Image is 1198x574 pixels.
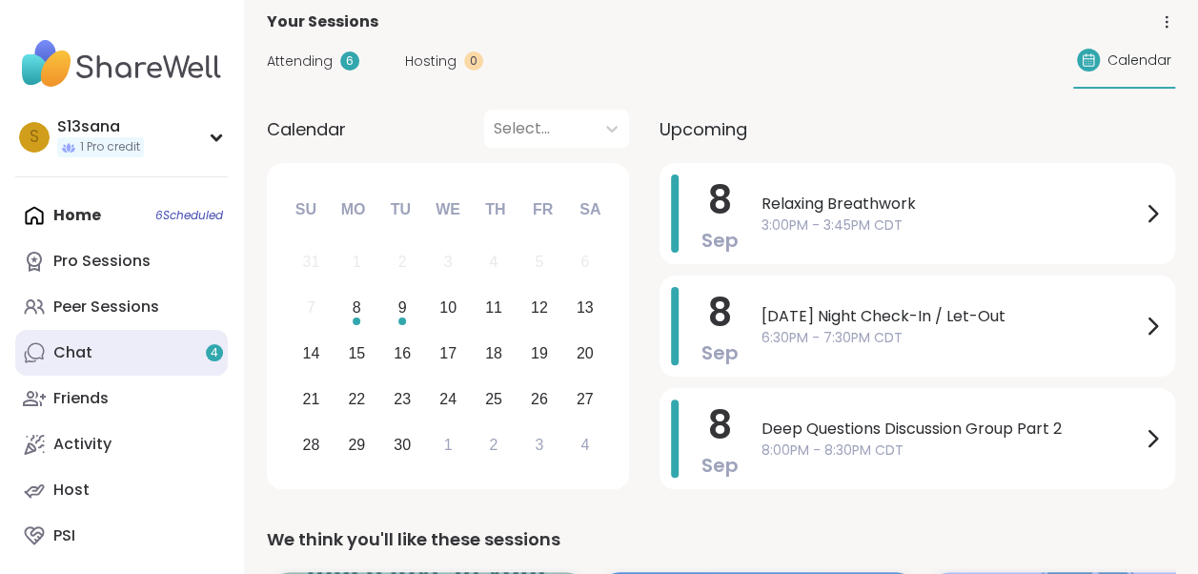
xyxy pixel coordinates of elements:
div: 15 [348,340,365,366]
span: Relaxing Breathwork [761,193,1141,215]
span: 8 [708,174,732,227]
div: Choose Monday, September 29th, 2025 [336,424,377,465]
div: Choose Friday, September 19th, 2025 [518,334,559,375]
span: Hosting [405,51,457,72]
div: 30 [394,432,411,458]
div: PSI [53,525,75,546]
img: ShareWell Nav Logo [15,31,228,97]
span: 8 [708,399,732,452]
div: Not available Wednesday, September 3rd, 2025 [428,242,469,283]
span: [DATE] Night Check-In / Let-Out [761,305,1141,328]
div: Th [475,189,517,231]
div: 13 [577,295,594,320]
div: Host [53,480,90,501]
div: Choose Sunday, September 28th, 2025 [291,424,332,465]
div: Not available Sunday, September 7th, 2025 [291,288,332,329]
div: Choose Wednesday, October 1st, 2025 [428,424,469,465]
span: Deep Questions Discussion Group Part 2 [761,418,1141,441]
a: Peer Sessions [15,284,228,330]
div: Choose Friday, September 26th, 2025 [518,379,559,420]
div: 25 [485,386,502,412]
div: Not available Saturday, September 6th, 2025 [564,242,605,283]
div: 3 [444,249,453,275]
div: Choose Wednesday, September 17th, 2025 [428,334,469,375]
div: Choose Friday, October 3rd, 2025 [518,424,559,465]
div: 3 [535,432,543,458]
a: Activity [15,421,228,467]
div: Friends [53,388,109,409]
div: Choose Friday, September 12th, 2025 [518,288,559,329]
div: 27 [577,386,594,412]
div: 17 [439,340,457,366]
span: 1 Pro credit [80,139,140,155]
div: 1 [444,432,453,458]
div: 24 [439,386,457,412]
div: Choose Saturday, October 4th, 2025 [564,424,605,465]
div: Activity [53,434,112,455]
div: S13sana [57,116,144,137]
div: 20 [577,340,594,366]
div: 10 [439,295,457,320]
div: Choose Saturday, September 20th, 2025 [564,334,605,375]
div: 12 [531,295,548,320]
span: 8 [708,286,732,339]
span: Sep [701,227,739,254]
div: 1 [353,249,361,275]
div: Choose Thursday, September 18th, 2025 [474,334,515,375]
div: 6 [340,51,359,71]
div: 0 [464,51,483,71]
div: Choose Tuesday, September 16th, 2025 [382,334,423,375]
div: 18 [485,340,502,366]
div: Not available Sunday, August 31st, 2025 [291,242,332,283]
div: Not available Tuesday, September 2nd, 2025 [382,242,423,283]
div: Choose Saturday, September 27th, 2025 [564,379,605,420]
span: Upcoming [660,116,747,142]
div: 6 [580,249,589,275]
div: Choose Tuesday, September 9th, 2025 [382,288,423,329]
span: Calendar [1107,51,1171,71]
div: Choose Tuesday, September 23rd, 2025 [382,379,423,420]
div: Choose Thursday, October 2nd, 2025 [474,424,515,465]
div: 7 [307,295,315,320]
a: Chat4 [15,330,228,376]
div: 21 [302,386,319,412]
div: 2 [398,249,407,275]
div: Sa [569,189,611,231]
div: Choose Thursday, September 25th, 2025 [474,379,515,420]
div: Choose Monday, September 15th, 2025 [336,334,377,375]
div: Not available Thursday, September 4th, 2025 [474,242,515,283]
a: PSI [15,513,228,559]
div: Tu [379,189,421,231]
div: 2 [489,432,497,458]
div: Choose Tuesday, September 30th, 2025 [382,424,423,465]
div: Choose Thursday, September 11th, 2025 [474,288,515,329]
span: Attending [267,51,333,72]
span: 6:30PM - 7:30PM CDT [761,328,1141,348]
span: 4 [211,345,218,361]
div: Peer Sessions [53,297,159,318]
div: 4 [580,432,589,458]
div: 23 [394,386,411,412]
div: Choose Sunday, September 14th, 2025 [291,334,332,375]
div: We [427,189,469,231]
a: Friends [15,376,228,421]
span: 8:00PM - 8:30PM CDT [761,441,1141,461]
div: 22 [348,386,365,412]
div: 28 [302,432,319,458]
div: 9 [398,295,407,320]
div: 31 [302,249,319,275]
div: 5 [535,249,543,275]
a: Pro Sessions [15,238,228,284]
div: 11 [485,295,502,320]
div: Choose Wednesday, September 24th, 2025 [428,379,469,420]
span: Sep [701,339,739,366]
div: Not available Friday, September 5th, 2025 [518,242,559,283]
div: 29 [348,432,365,458]
div: 19 [531,340,548,366]
div: Fr [521,189,563,231]
span: Your Sessions [267,10,378,33]
span: S [30,125,39,150]
div: Choose Monday, September 8th, 2025 [336,288,377,329]
div: Choose Monday, September 22nd, 2025 [336,379,377,420]
div: Not available Monday, September 1st, 2025 [336,242,377,283]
